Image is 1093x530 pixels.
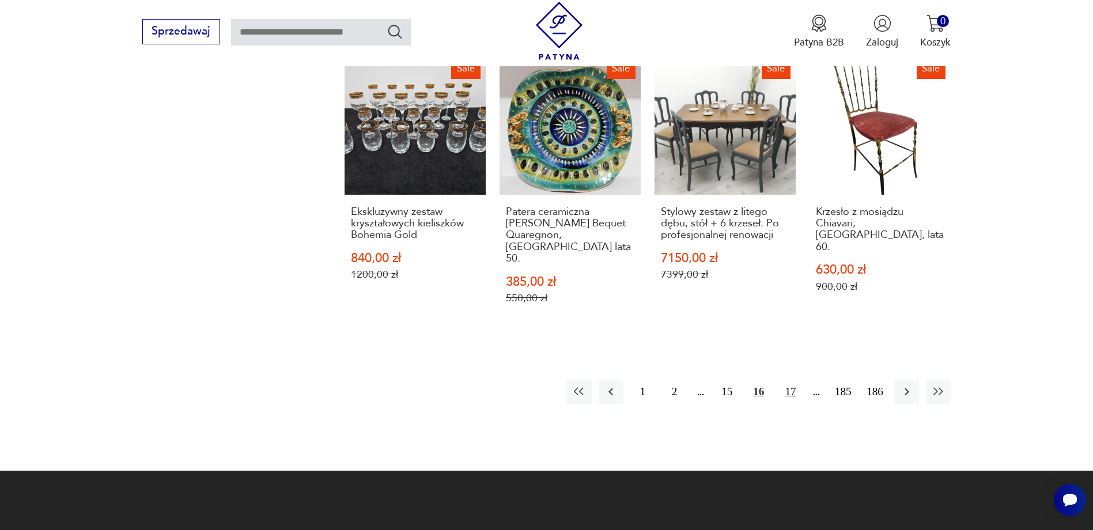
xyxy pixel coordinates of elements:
h3: Patera ceramiczna [PERSON_NAME] Bequet Quaregnon, [GEOGRAPHIC_DATA] lata 50. [506,206,634,265]
p: 900,00 zł [816,281,944,293]
a: SaleKrzesło z mosiądzu Chiavari, Włochy, lata 60.Krzesło z mosiądzu Chiavari, [GEOGRAPHIC_DATA], ... [810,54,951,331]
img: Ikona koszyka [926,14,944,32]
h3: Ekskluzywny zestaw kryształowych kieliszków Bohemia Gold [351,206,479,241]
p: 1200,00 zł [351,268,479,281]
button: 15 [714,380,739,404]
p: 7399,00 zł [661,268,789,281]
button: 1 [630,380,655,404]
div: 0 [937,15,949,27]
button: Szukaj [387,23,403,40]
img: Ikona medalu [810,14,828,32]
a: SaleStylowy zestaw z litego dębu, stół + 6 krzeseł. Po profesjonalnej renowacjiStylowy zestaw z l... [655,54,796,331]
h3: Krzesło z mosiądzu Chiavari, [GEOGRAPHIC_DATA], lata 60. [816,206,944,253]
p: 7150,00 zł [661,252,789,264]
button: 2 [662,380,687,404]
button: 186 [863,380,887,404]
a: Ikona medaluPatyna B2B [794,14,844,49]
button: 17 [778,380,803,404]
button: Patyna B2B [794,14,844,49]
button: 185 [831,380,856,404]
button: 0Koszyk [920,14,951,49]
img: Patyna - sklep z meblami i dekoracjami vintage [530,2,588,60]
p: Koszyk [920,36,951,49]
p: 840,00 zł [351,252,479,264]
a: SaleEkskluzywny zestaw kryształowych kieliszków Bohemia GoldEkskluzywny zestaw kryształowych kiel... [345,54,486,331]
a: SalePatera ceramiczna H. Bequet Quaregnon, Belgia lata 50.Patera ceramiczna [PERSON_NAME] Bequet ... [500,54,641,331]
button: Sprzedawaj [142,19,220,44]
iframe: Smartsupp widget button [1054,484,1086,516]
p: Patyna B2B [794,36,844,49]
button: 16 [746,380,771,404]
img: Ikonka użytkownika [873,14,891,32]
h3: Stylowy zestaw z litego dębu, stół + 6 krzeseł. Po profesjonalnej renowacji [661,206,789,241]
p: 630,00 zł [816,264,944,276]
p: 385,00 zł [506,276,634,288]
p: 550,00 zł [506,292,634,304]
button: Zaloguj [866,14,898,49]
a: Sprzedawaj [142,28,220,37]
p: Zaloguj [866,36,898,49]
